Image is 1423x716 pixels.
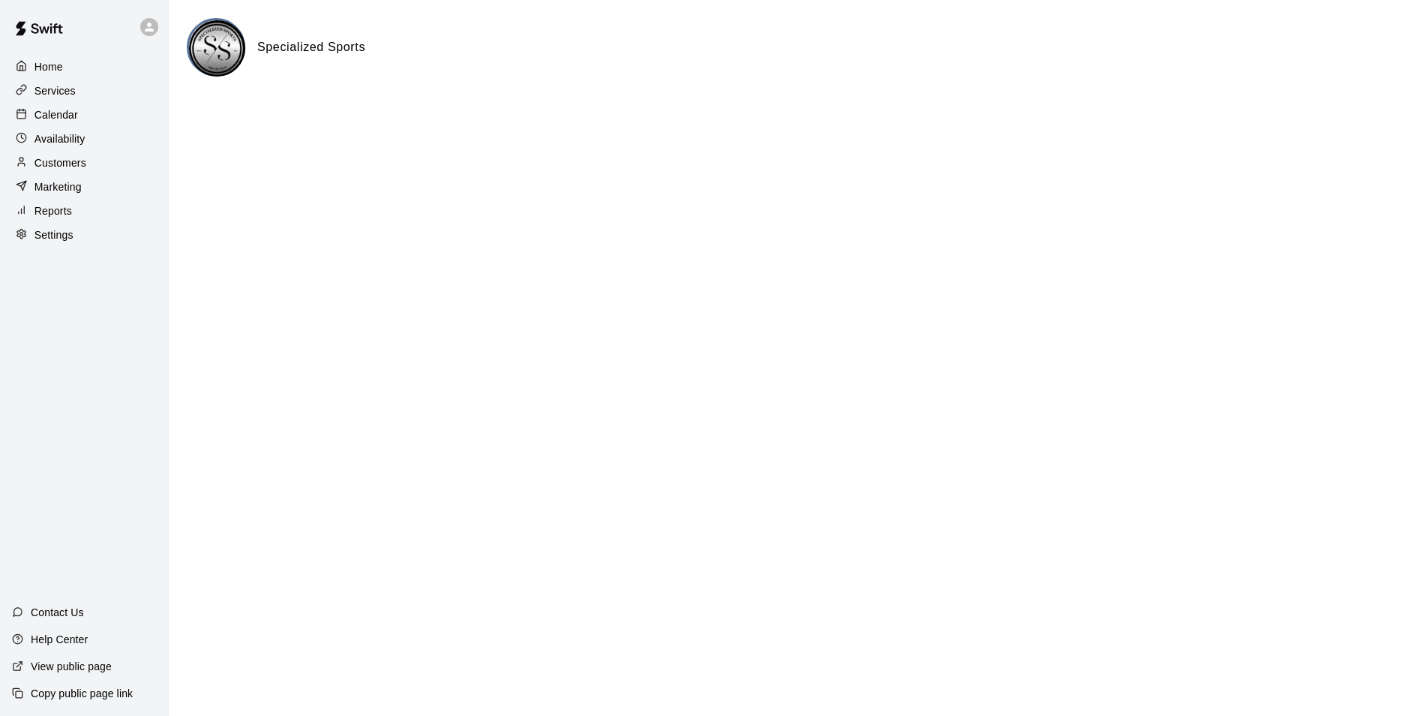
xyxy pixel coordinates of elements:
[35,155,86,170] p: Customers
[31,632,88,647] p: Help Center
[35,83,76,98] p: Services
[35,179,82,194] p: Marketing
[12,224,157,246] a: Settings
[12,56,157,78] a: Home
[12,80,157,102] a: Services
[35,59,63,74] p: Home
[12,128,157,150] a: Availability
[12,104,157,126] a: Calendar
[35,107,78,122] p: Calendar
[12,200,157,222] a: Reports
[35,131,86,146] p: Availability
[12,176,157,198] a: Marketing
[31,686,133,701] p: Copy public page link
[35,203,72,218] p: Reports
[31,605,84,620] p: Contact Us
[31,659,112,674] p: View public page
[257,38,365,57] h6: Specialized Sports
[35,227,74,242] p: Settings
[12,152,157,174] a: Customers
[189,20,245,77] img: Specialized Sports logo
